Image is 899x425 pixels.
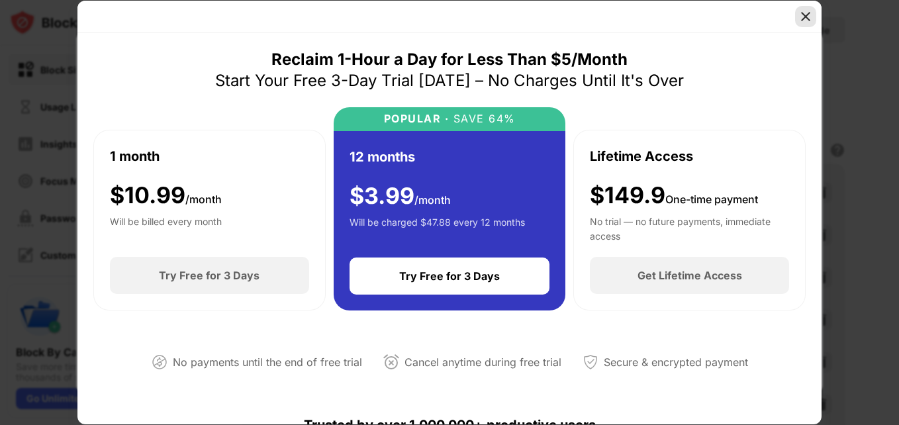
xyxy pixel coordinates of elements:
[350,215,525,242] div: Will be charged $47.88 every 12 months
[638,269,742,282] div: Get Lifetime Access
[604,353,748,372] div: Secure & encrypted payment
[271,49,628,70] div: Reclaim 1-Hour a Day for Less Than $5/Month
[399,269,500,283] div: Try Free for 3 Days
[110,146,160,166] div: 1 month
[110,214,222,241] div: Will be billed every month
[383,354,399,370] img: cancel-anytime
[185,193,222,206] span: /month
[404,353,561,372] div: Cancel anytime during free trial
[350,147,415,167] div: 12 months
[173,353,362,372] div: No payments until the end of free trial
[384,113,449,125] div: POPULAR ·
[215,70,684,91] div: Start Your Free 3-Day Trial [DATE] – No Charges Until It's Over
[590,146,693,166] div: Lifetime Access
[590,182,758,209] div: $149.9
[159,269,260,282] div: Try Free for 3 Days
[152,354,167,370] img: not-paying
[414,193,451,207] span: /month
[449,113,516,125] div: SAVE 64%
[350,183,451,210] div: $ 3.99
[665,193,758,206] span: One-time payment
[110,182,222,209] div: $ 10.99
[583,354,598,370] img: secured-payment
[590,214,789,241] div: No trial — no future payments, immediate access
